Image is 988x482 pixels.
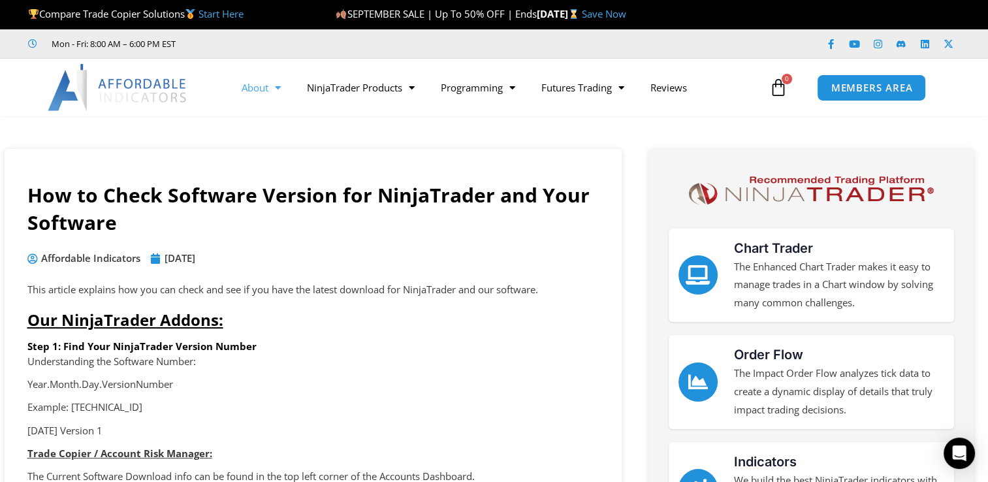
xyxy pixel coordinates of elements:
[29,9,39,19] img: 🏆
[27,281,599,299] p: This article explains how you can check and see if you have the latest download for NinjaTrader a...
[27,422,599,440] p: [DATE] Version 1
[682,172,939,209] img: NinjaTrader Logo | Affordable Indicators – NinjaTrader
[229,72,766,103] nav: Menu
[831,83,912,93] span: MEMBERS AREA
[48,36,176,52] span: Mon - Fri: 8:00 AM – 6:00 PM EST
[734,364,944,419] p: The Impact Order Flow analyzes tick data to create a dynamic display of details that truly impact...
[734,258,944,313] p: The Enhanced Chart Trader makes it easy to manage trades in a Chart window by solving many common...
[27,340,599,353] h6: Step 1: Find Your NinjaTrader Version Number
[678,255,718,295] a: Chart Trader
[199,7,244,20] a: Start Here
[637,72,700,103] a: Reviews
[27,182,599,236] h1: How to Check Software Version for NinjaTrader and Your Software
[27,447,212,460] strong: Trade Copier / Account Risk Manager:
[229,72,294,103] a: About
[582,7,626,20] a: Save Now
[27,376,599,394] p: Year.Month.Day.VersionNumber
[336,7,536,20] span: SEPTEMBER SALE | Up To 50% OFF | Ends
[28,7,244,20] span: Compare Trade Copier Solutions
[528,72,637,103] a: Futures Trading
[734,347,803,362] a: Order Flow
[782,74,792,84] span: 0
[569,9,579,19] img: ⌛
[48,64,188,111] img: LogoAI | Affordable Indicators – NinjaTrader
[428,72,528,103] a: Programming
[734,454,797,470] a: Indicators
[27,398,599,417] p: Example: [TECHNICAL_ID]
[185,9,195,19] img: 🥇
[750,69,807,106] a: 0
[194,37,390,50] iframe: Customer reviews powered by Trustpilot
[294,72,428,103] a: NinjaTrader Products
[336,9,346,19] img: 🍂
[734,240,813,256] a: Chart Trader
[38,249,140,268] span: Affordable Indicators
[944,438,975,469] div: Open Intercom Messenger
[165,251,195,265] time: [DATE]
[27,309,223,330] span: Our NinjaTrader Addons:
[817,74,926,101] a: MEMBERS AREA
[537,7,582,20] strong: [DATE]
[27,353,599,371] p: Understanding the Software Number:
[678,362,718,402] a: Order Flow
